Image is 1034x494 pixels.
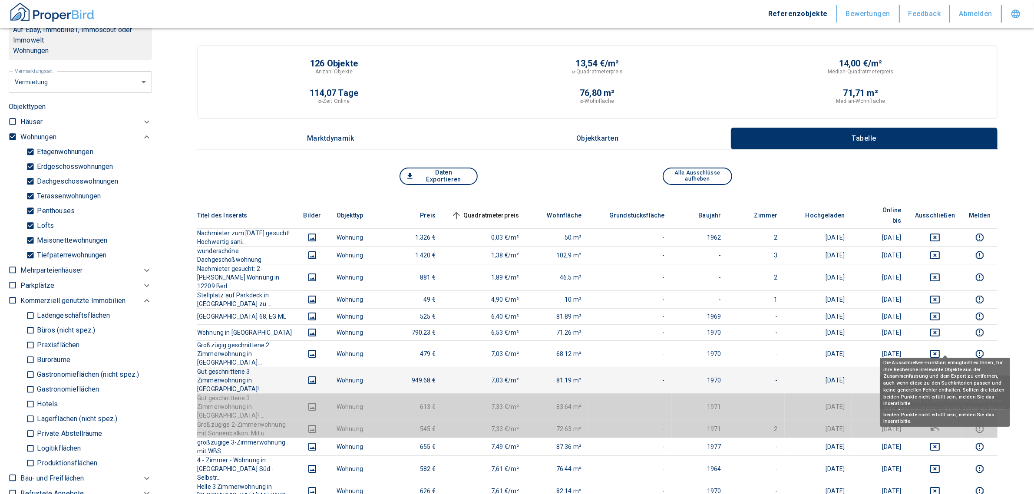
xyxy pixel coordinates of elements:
p: Häuser [20,117,43,127]
td: 81.89 m² [526,308,589,324]
p: Erdgeschosswohnungen [35,163,113,170]
p: Produktionsflächen [35,460,97,467]
button: images [302,327,323,338]
span: Objekttyp [337,210,377,221]
button: images [302,272,323,283]
button: report this listing [969,250,991,260]
td: 1971 [672,393,728,420]
td: 949.68 € [386,367,443,393]
td: [DATE] [852,393,908,420]
button: images [302,294,323,305]
td: 582 € [386,455,443,482]
td: [DATE] [852,228,908,246]
button: deselect this listing [915,464,955,474]
td: - [588,324,672,340]
td: - [728,367,785,393]
td: 1970 [672,340,728,367]
button: Referenzobjekte [760,5,837,23]
p: Auf Ebay, Immobilie1, Immoscout oder Immowelt [13,25,148,46]
button: deselect this listing [915,441,955,452]
button: report this listing [969,464,991,474]
td: 7,03 €/m² [443,340,526,367]
p: Wohnungen [20,132,56,142]
p: Praxisflächen [35,342,79,349]
td: 655 € [386,438,443,455]
p: Marktdynamik [307,135,354,142]
td: 2 [728,420,785,438]
td: - [588,420,672,438]
td: 545 € [386,420,443,438]
th: Bilder [295,202,330,229]
td: 881 € [386,264,443,290]
td: 1970 [672,367,728,393]
th: großzügige 3-Zimmerwohnung mit WBS [197,438,295,455]
td: 7,33 €/m² [443,420,526,438]
p: Tabelle [842,135,886,142]
p: Maisonettewohnungen [35,237,107,244]
p: ⌀-Quadratmeterpreis [572,68,623,76]
button: Feedback [900,5,951,23]
button: report this listing [969,349,991,359]
p: Objektkarten [575,135,619,142]
td: Wohnung [330,228,386,246]
div: Mehrparteienhäuser [20,263,152,278]
button: images [302,464,323,474]
div: Bau- und Freiflächen [20,471,152,486]
th: Großzügige 2-Zimmerwohnung mit Sonnenbalkon. Mit u... [197,420,295,438]
th: Großzügig geschnittene 2 Zimmerwohnung in [GEOGRAPHIC_DATA]... [197,340,295,367]
td: 2 [728,264,785,290]
p: Hotels [35,401,58,408]
td: 790.23 € [386,324,443,340]
button: report this listing [969,272,991,283]
td: 1962 [672,228,728,246]
p: Tiefpaterrewohnungen [35,252,106,259]
th: Gut geschnittene 3 Zimmerwohnung in [GEOGRAPHIC_DATA]! ... [197,367,295,393]
td: [DATE] [852,308,908,324]
td: 4,90 €/m² [443,290,526,308]
td: - [728,308,785,324]
p: Anzahl Objekte [315,68,353,76]
button: images [302,311,323,322]
button: images [302,424,323,434]
td: 7,61 €/m² [443,455,526,482]
td: Wohnung [330,246,386,264]
td: 83.64 m² [526,393,589,420]
td: 1977 [672,438,728,455]
button: report this listing [969,441,991,452]
td: 6,53 €/m² [443,324,526,340]
span: Hochgeladen [792,210,845,221]
td: - [728,438,785,455]
td: [DATE] [852,264,908,290]
td: Wohnung [330,324,386,340]
p: Etagenwohnungen [35,148,93,155]
td: - [728,324,785,340]
td: - [672,246,728,264]
td: [DATE] [785,290,852,308]
td: - [728,340,785,367]
td: 1,38 €/m² [443,246,526,264]
th: Gut geschnittene 3 Zimmerwohnung in [GEOGRAPHIC_DATA]! ... [197,393,295,420]
button: report this listing [969,424,991,434]
button: images [302,349,323,359]
th: Titel des Inserats [197,202,295,229]
td: 71.26 m² [526,324,589,340]
button: deselect this listing [915,349,955,359]
td: - [588,438,672,455]
td: [DATE] [785,367,852,393]
span: Wohnfläche [533,210,582,221]
td: 87.36 m² [526,438,589,455]
th: Melden [962,202,998,229]
button: deselect this listing [915,294,955,305]
button: report this listing [969,232,991,243]
button: deselect this listing [915,250,955,260]
p: Gastronomieflächen (nicht spez.) [35,371,139,378]
td: 1.326 € [386,228,443,246]
td: 525 € [386,308,443,324]
p: 71,71 m² [843,89,879,97]
button: ProperBird Logo and Home Button [9,1,96,26]
td: 72.63 m² [526,420,589,438]
span: Quadratmeterpreis [449,210,519,221]
p: Ladengeschäftsflächen [35,312,110,319]
td: [DATE] [785,455,852,482]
